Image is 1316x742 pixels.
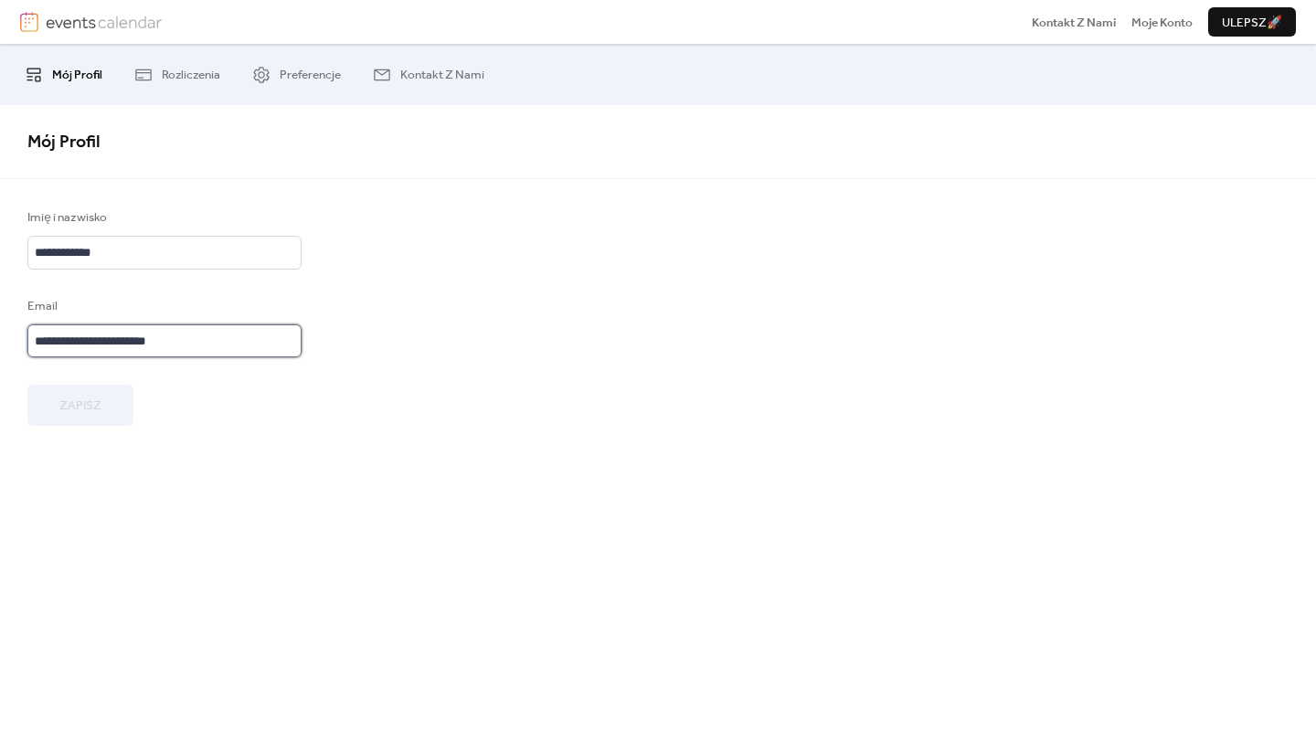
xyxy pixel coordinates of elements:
[27,125,101,159] span: Mój Profil
[11,51,116,97] a: Mój Profil
[1131,13,1193,31] a: Moje Konto
[27,297,298,315] div: Email
[1032,14,1116,32] span: Kontakt Z Nami
[280,66,341,84] span: Preferencje
[121,51,234,97] a: Rozliczenia
[1222,14,1282,32] span: ulepsz 🚀
[359,51,498,97] a: Kontakt Z Nami
[52,66,102,84] span: Mój Profil
[1032,13,1116,31] a: Kontakt Z Nami
[162,66,220,84] span: Rozliczenia
[46,12,162,32] img: logotype
[400,66,484,84] span: Kontakt Z Nami
[20,12,38,32] img: logo
[1131,14,1193,32] span: Moje Konto
[27,208,298,227] div: Imię i nazwisko
[1208,7,1296,37] button: ulepsz🚀
[239,51,355,97] a: Preferencje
